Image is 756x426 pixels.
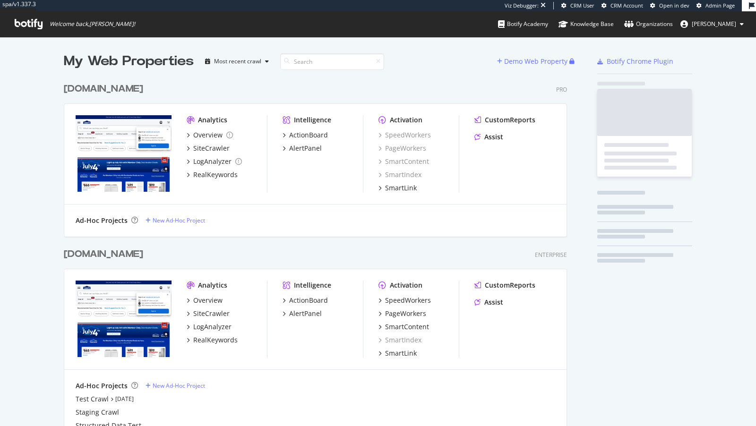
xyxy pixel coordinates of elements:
div: CustomReports [485,281,535,290]
div: Assist [484,298,503,307]
a: SiteCrawler [187,309,230,318]
div: Botify Chrome Plugin [607,57,673,66]
div: My Web Properties [64,52,194,71]
a: SmartContent [378,157,429,166]
a: CustomReports [474,115,535,125]
div: SmartLink [385,349,417,358]
div: SmartContent [385,322,429,332]
a: Staging Crawl [76,408,119,417]
a: CustomReports [474,281,535,290]
a: [DOMAIN_NAME] [64,82,147,96]
a: SmartIndex [378,335,421,345]
a: SmartLink [378,349,417,358]
a: New Ad-Hoc Project [146,216,205,224]
a: RealKeywords [187,170,238,179]
a: SmartLink [378,183,417,193]
a: RealKeywords [187,335,238,345]
a: SiteCrawler [187,144,230,153]
a: [DATE] [115,395,134,403]
span: Admin Page [705,2,735,9]
a: New Ad-Hoc Project [146,382,205,390]
div: Most recent crawl [214,59,261,64]
div: Organizations [624,19,673,29]
span: CRM User [570,2,594,9]
div: Intelligence [294,115,331,125]
a: LogAnalyzer [187,157,242,166]
button: [PERSON_NAME] [673,17,751,32]
span: connor [692,20,736,28]
img: www.lowes.com [76,281,172,357]
div: Intelligence [294,281,331,290]
a: CRM User [561,2,594,9]
div: Activation [390,115,422,125]
div: Viz Debugger: [505,2,539,9]
a: LogAnalyzer [187,322,232,332]
span: Welcome back, [PERSON_NAME] ! [50,20,135,28]
div: ActionBoard [289,130,328,140]
a: ActionBoard [283,130,328,140]
div: [DOMAIN_NAME] [64,82,143,96]
button: Most recent crawl [201,54,273,69]
a: AlertPanel [283,309,322,318]
a: Knowledge Base [558,11,614,37]
a: Botify Academy [498,11,548,37]
span: CRM Account [610,2,643,9]
div: SpeedWorkers [385,296,431,305]
div: CustomReports [485,115,535,125]
button: Demo Web Property [497,54,569,69]
div: Analytics [198,115,227,125]
a: PageWorkers [378,144,426,153]
div: Enterprise [535,251,567,259]
div: Knowledge Base [558,19,614,29]
div: LogAnalyzer [193,322,232,332]
div: PageWorkers [385,309,426,318]
a: [DOMAIN_NAME] [64,247,147,261]
div: Analytics [198,281,227,290]
div: New Ad-Hoc Project [153,382,205,390]
div: Overview [193,130,223,140]
a: CRM Account [601,2,643,9]
div: AlertPanel [289,309,322,318]
span: Open in dev [659,2,689,9]
div: Demo Web Property [504,57,567,66]
a: ActionBoard [283,296,328,305]
a: Organizations [624,11,673,37]
a: SpeedWorkers [378,296,431,305]
div: SiteCrawler [193,144,230,153]
div: ActionBoard [289,296,328,305]
a: Overview [187,296,223,305]
div: RealKeywords [193,335,238,345]
a: PageWorkers [378,309,426,318]
div: RealKeywords [193,170,238,179]
a: Overview [187,130,233,140]
div: Ad-Hoc Projects [76,216,128,225]
div: AlertPanel [289,144,322,153]
div: SmartIndex [378,170,421,179]
div: Pro [556,85,567,94]
a: SpeedWorkers [378,130,431,140]
a: Botify Chrome Plugin [597,57,673,66]
a: Assist [474,298,503,307]
a: Assist [474,132,503,142]
div: Overview [193,296,223,305]
div: SmartLink [385,183,417,193]
div: LogAnalyzer [193,157,232,166]
a: Test Crawl [76,394,109,404]
a: Admin Page [696,2,735,9]
div: New Ad-Hoc Project [153,216,205,224]
div: SiteCrawler [193,309,230,318]
a: AlertPanel [283,144,322,153]
input: Search [280,53,384,70]
div: Activation [390,281,422,290]
a: SmartContent [378,322,429,332]
div: Ad-Hoc Projects [76,381,128,391]
a: Demo Web Property [497,57,569,65]
img: www.lowessecondary.com [76,115,172,192]
div: Assist [484,132,503,142]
